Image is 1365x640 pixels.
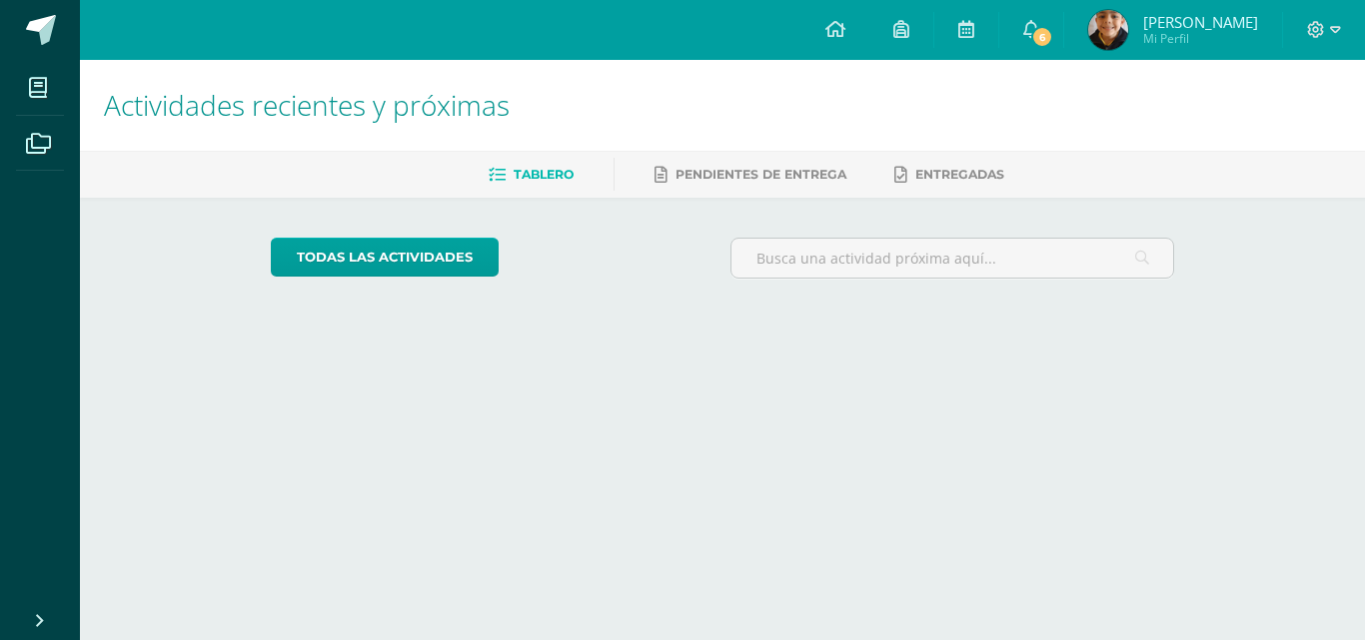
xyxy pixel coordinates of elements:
[271,238,499,277] a: todas las Actividades
[676,167,846,182] span: Pendientes de entrega
[1143,30,1258,47] span: Mi Perfil
[915,167,1004,182] span: Entregadas
[731,239,1174,278] input: Busca una actividad próxima aquí...
[489,159,574,191] a: Tablero
[894,159,1004,191] a: Entregadas
[1031,26,1053,48] span: 6
[104,86,510,124] span: Actividades recientes y próximas
[1143,12,1258,32] span: [PERSON_NAME]
[514,167,574,182] span: Tablero
[655,159,846,191] a: Pendientes de entrega
[1088,10,1128,50] img: b95657bb985efc196c955945d98519d2.png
